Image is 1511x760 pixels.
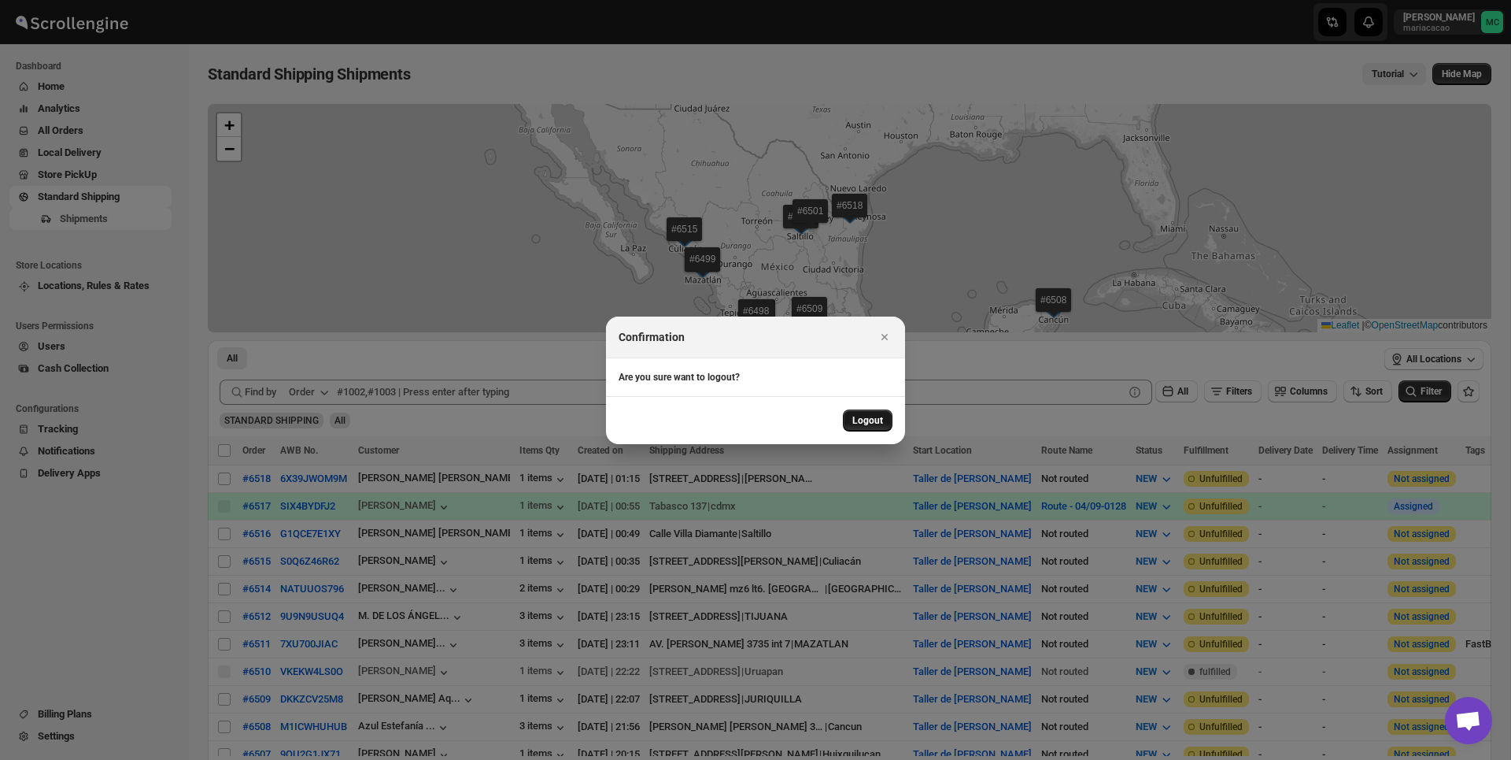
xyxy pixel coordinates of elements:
button: Logout [843,410,892,432]
a: Open chat [1445,697,1492,744]
h2: Confirmation [619,329,685,345]
button: Close [874,326,896,348]
span: Logout [852,414,883,427]
h3: Are you sure want to logout? [619,371,892,384]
